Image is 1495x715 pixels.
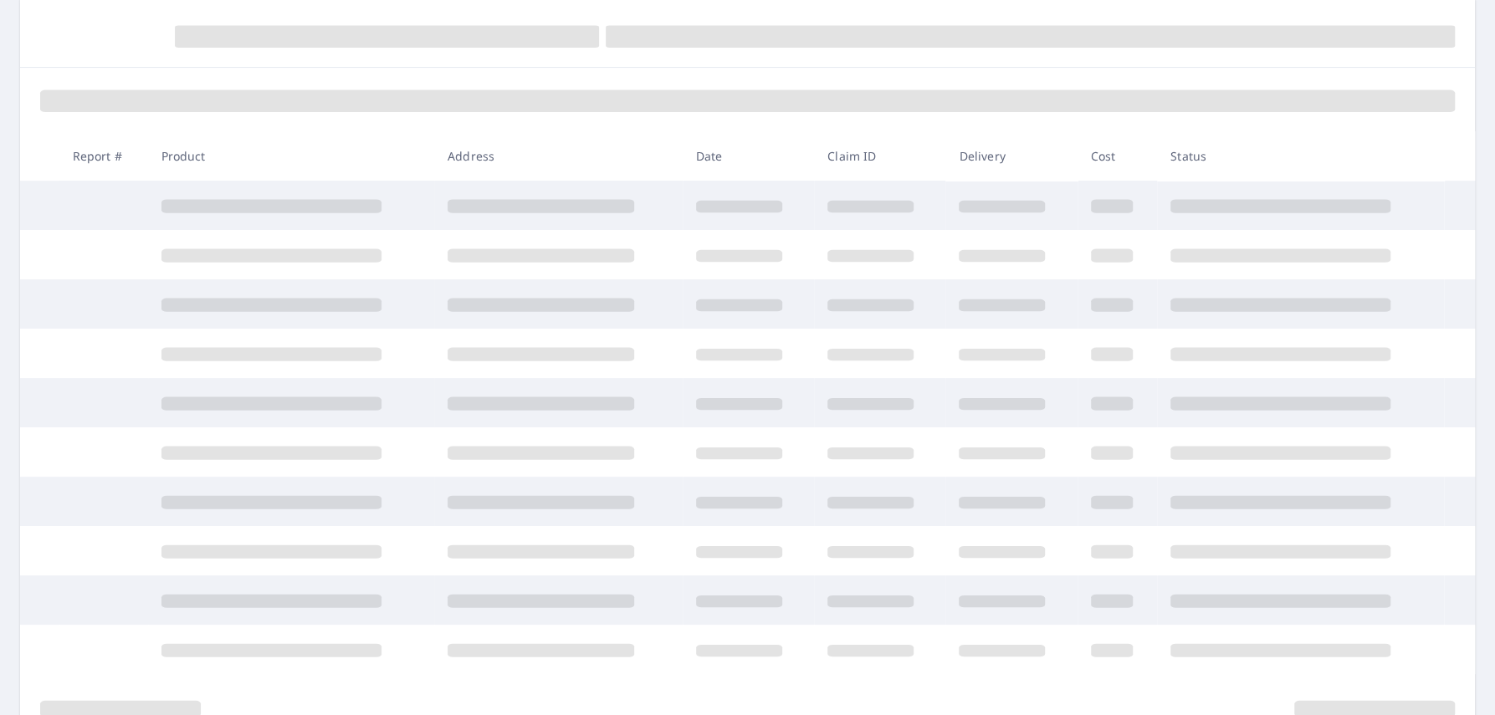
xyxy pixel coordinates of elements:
[434,131,683,181] th: Address
[945,131,1077,181] th: Delivery
[1078,131,1157,181] th: Cost
[814,131,945,181] th: Claim ID
[148,131,434,181] th: Product
[1157,131,1444,181] th: Status
[683,131,814,181] th: Date
[59,131,148,181] th: Report #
